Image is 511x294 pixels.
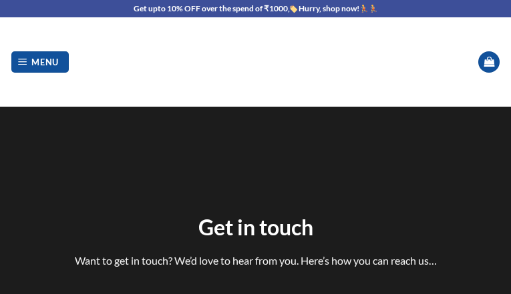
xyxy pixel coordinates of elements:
[134,3,360,13] b: Get upto 10% OFF over the spend of ₹1000, Hurry, shop now!
[360,5,368,13] img: 🏃
[31,55,63,69] span: Menu
[290,5,298,13] img: 🏷️
[204,32,308,91] img: Kritarth Handicrafts
[10,252,501,269] p: Want to get in touch? We’d love to hear from you. Here’s how you can reach us…
[369,5,377,13] img: 🏃
[10,213,501,241] h2: Get in touch
[11,51,69,73] a: Menu
[478,51,500,73] a: View cart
